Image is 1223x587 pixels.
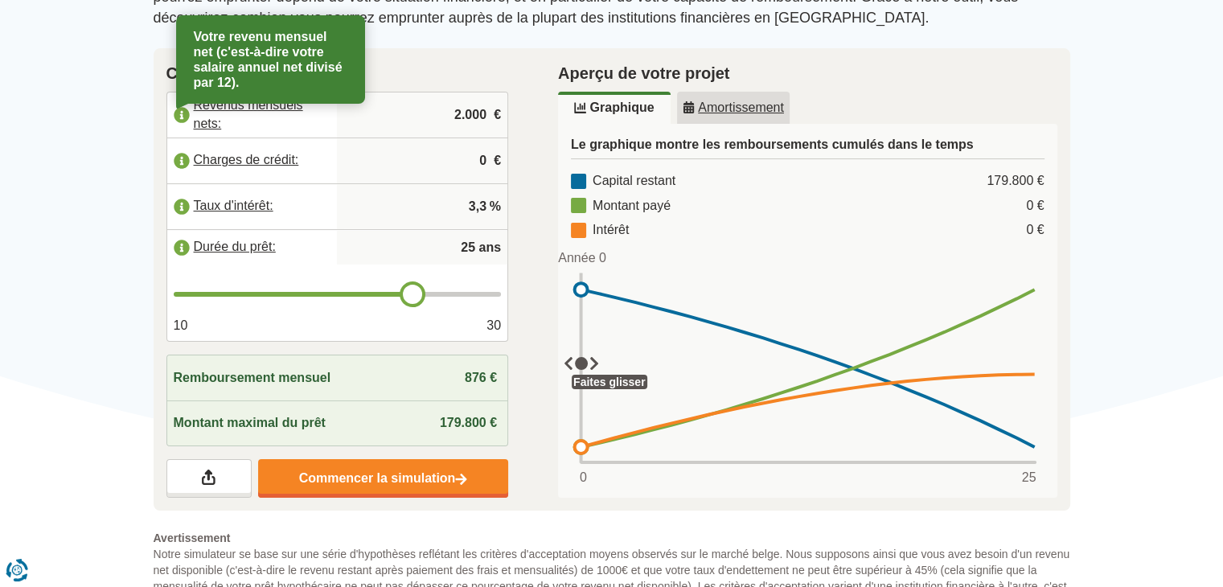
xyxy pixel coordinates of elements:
[1022,469,1036,487] span: 25
[987,172,1044,191] div: 179.800 €
[343,185,501,228] input: |
[571,221,629,240] div: Intérêt
[258,459,508,498] a: Commencer la simulation
[343,139,501,183] input: |
[571,137,1044,159] h3: Le graphique montre les remboursements cumulés dans le temps
[167,230,338,265] label: Durée du prêt:
[343,93,501,137] input: |
[440,416,497,429] span: 179.800 €
[572,375,647,389] div: Faites glisser
[167,97,338,133] label: Revenus mensuels nets:
[683,101,784,114] u: Amortissement
[154,530,1070,546] span: Avertissement
[166,61,509,85] h2: Calculateur
[571,172,675,191] div: Capital restant
[490,198,501,216] span: %
[183,22,359,98] div: Votre revenu mensuel net (c'est-à-dire votre salaire annuel net divisé par 12).
[558,61,1057,85] h2: Aperçu de votre projet
[167,189,338,224] label: Taux d'intérêt:
[167,143,338,179] label: Charges de crédit:
[571,197,671,216] div: Montant payé
[455,473,467,486] img: Commencer la simulation
[494,106,501,125] span: €
[478,239,501,257] span: ans
[174,317,188,335] span: 10
[174,414,326,433] span: Montant maximal du prêt
[486,317,501,335] span: 30
[574,101,654,114] u: Graphique
[174,369,331,388] span: Remboursement mensuel
[1026,197,1044,216] div: 0 €
[494,152,501,170] span: €
[166,459,252,498] a: Partagez vos résultats
[580,469,587,487] span: 0
[465,371,497,384] span: 876 €
[1026,221,1044,240] div: 0 €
